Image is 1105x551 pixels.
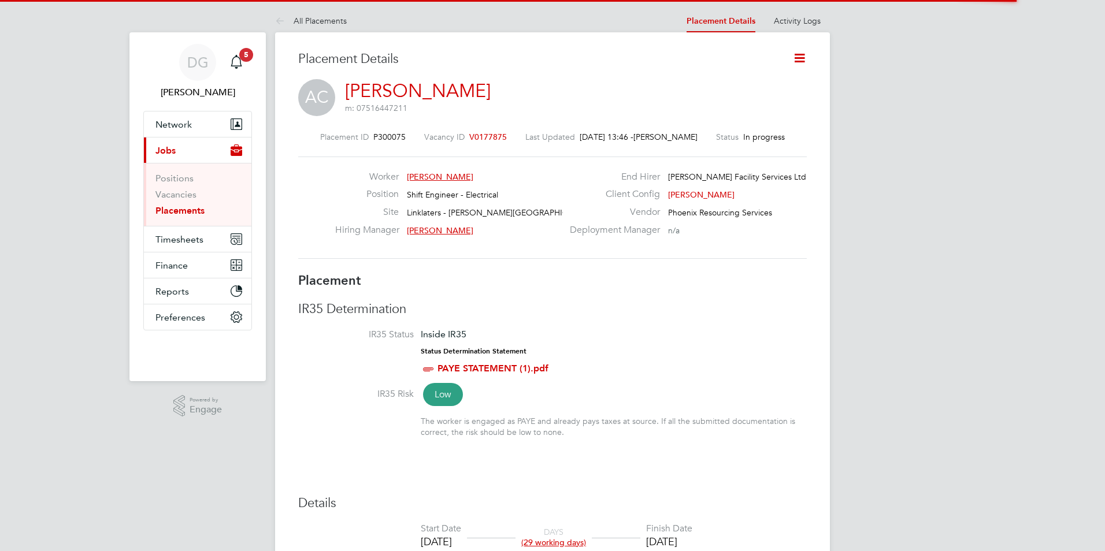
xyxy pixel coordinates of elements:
span: Engage [190,405,222,415]
nav: Main navigation [129,32,266,381]
button: Timesheets [144,226,251,252]
a: DG[PERSON_NAME] [143,44,252,99]
label: Vendor [563,206,660,218]
a: Placement Details [687,16,755,26]
div: [DATE] [646,535,692,548]
div: Jobs [144,163,251,226]
div: [DATE] [421,535,461,548]
span: [PERSON_NAME] [407,172,473,182]
span: Reports [155,286,189,297]
button: Finance [144,252,251,278]
div: Start Date [421,523,461,535]
h3: Details [298,495,807,512]
div: The worker is engaged as PAYE and already pays taxes at source. If all the submitted documentatio... [421,416,807,437]
button: Preferences [144,304,251,330]
button: Reports [144,278,251,304]
b: Placement [298,273,361,288]
span: Daniel Gwynn [143,85,252,99]
span: [DATE] 13:46 - [580,132,633,142]
span: n/a [668,225,680,236]
span: V0177875 [469,132,507,142]
a: PAYE STATEMENT (1).pdf [437,363,548,374]
a: Activity Logs [774,16,821,26]
span: [PERSON_NAME] [407,225,473,236]
button: Network [144,111,251,137]
span: Finance [155,260,188,271]
a: All Placements [275,16,347,26]
span: Preferences [155,312,205,323]
label: IR35 Status [298,329,414,341]
label: Status [716,132,739,142]
label: IR35 Risk [298,388,414,400]
span: Phoenix Resourcing Services [668,207,772,218]
span: Inside IR35 [421,329,466,340]
span: (29 working days) [521,537,586,548]
span: 5 [239,48,253,62]
div: DAYS [516,527,592,548]
span: AC [298,79,335,116]
a: Vacancies [155,189,196,200]
span: Timesheets [155,234,203,245]
span: Powered by [190,395,222,405]
span: [PERSON_NAME] [668,189,735,200]
span: Linklaters - [PERSON_NAME][GEOGRAPHIC_DATA] [407,207,596,218]
label: Site [335,206,399,218]
h3: Placement Details [298,51,775,68]
span: DG [187,55,209,70]
h3: IR35 Determination [298,301,807,318]
label: Deployment Manager [563,224,660,236]
a: Placements [155,205,205,216]
span: Low [423,383,463,406]
span: m: 07516447211 [345,103,407,113]
strong: Status Determination Statement [421,347,526,355]
a: [PERSON_NAME] [345,80,491,102]
label: Hiring Manager [335,224,399,236]
a: Positions [155,173,194,184]
span: In progress [743,132,785,142]
label: Placement ID [320,132,369,142]
a: 5 [225,44,248,81]
label: Worker [335,171,399,183]
span: [PERSON_NAME] [633,132,698,142]
img: fastbook-logo-retina.png [144,342,252,360]
label: Position [335,188,399,200]
span: Shift Engineer - Electrical [407,189,498,200]
button: Jobs [144,137,251,163]
span: P300075 [373,132,406,142]
label: Vacancy ID [424,132,465,142]
a: Powered byEngage [173,395,223,417]
span: Jobs [155,145,176,156]
label: End Hirer [563,171,660,183]
span: Network [155,119,192,130]
a: Go to home page [143,342,252,360]
label: Client Config [563,188,660,200]
div: Finish Date [646,523,692,535]
label: Last Updated [525,132,575,142]
span: [PERSON_NAME] Facility Services Ltd [668,172,806,182]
